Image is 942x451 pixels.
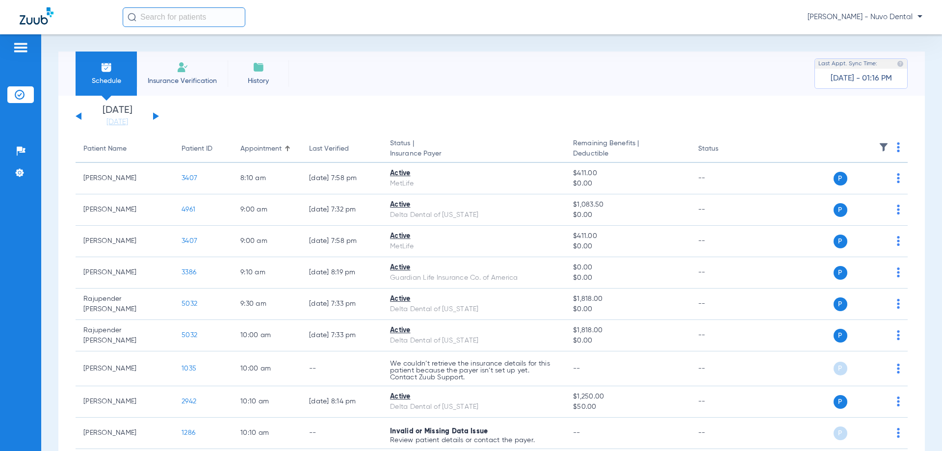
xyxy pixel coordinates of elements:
span: Deductible [573,149,682,159]
img: group-dot-blue.svg [897,299,900,309]
td: [DATE] 8:19 PM [301,257,382,289]
img: hamburger-icon [13,42,28,53]
th: Status [690,135,757,163]
span: $0.00 [573,210,682,220]
td: Rajupender [PERSON_NAME] [76,289,174,320]
span: 1035 [182,365,196,372]
div: Active [390,294,557,304]
span: $0.00 [573,336,682,346]
img: filter.svg [879,142,889,152]
td: -- [301,418,382,449]
td: [PERSON_NAME] [76,257,174,289]
div: Patient Name [83,144,166,154]
span: Invalid or Missing Data Issue [390,428,488,435]
td: 10:00 AM [233,351,301,386]
span: $0.00 [573,241,682,252]
span: $411.00 [573,168,682,179]
td: -- [690,320,757,351]
span: 5032 [182,332,197,339]
td: [PERSON_NAME] [76,226,174,257]
td: [PERSON_NAME] [76,351,174,386]
td: [PERSON_NAME] [76,418,174,449]
img: group-dot-blue.svg [897,205,900,214]
span: P [834,172,847,186]
img: Search Icon [128,13,136,22]
td: 8:10 AM [233,163,301,194]
span: 2942 [182,398,196,405]
span: -- [573,365,580,372]
span: P [834,297,847,311]
td: [DATE] 7:33 PM [301,320,382,351]
div: MetLife [390,241,557,252]
div: MetLife [390,179,557,189]
td: -- [690,163,757,194]
div: Delta Dental of [US_STATE] [390,336,557,346]
span: P [834,362,847,375]
img: Manual Insurance Verification [177,61,188,73]
td: -- [690,289,757,320]
td: -- [690,194,757,226]
span: P [834,203,847,217]
div: Active [390,200,557,210]
img: History [253,61,264,73]
span: 3386 [182,269,196,276]
span: Insurance Payer [390,149,557,159]
td: -- [690,257,757,289]
span: [PERSON_NAME] - Nuvo Dental [808,12,922,22]
div: Delta Dental of [US_STATE] [390,304,557,315]
td: 9:00 AM [233,194,301,226]
td: [PERSON_NAME] [76,194,174,226]
span: $0.00 [573,263,682,273]
div: Delta Dental of [US_STATE] [390,210,557,220]
span: [DATE] - 01:16 PM [831,74,892,83]
span: P [834,395,847,409]
td: 9:00 AM [233,226,301,257]
img: group-dot-blue.svg [897,397,900,406]
div: Delta Dental of [US_STATE] [390,402,557,412]
td: [PERSON_NAME] [76,386,174,418]
img: Schedule [101,61,112,73]
div: Appointment [240,144,293,154]
td: 10:10 AM [233,386,301,418]
span: P [834,426,847,440]
div: Patient Name [83,144,127,154]
img: group-dot-blue.svg [897,236,900,246]
span: $1,818.00 [573,325,682,336]
span: -- [573,429,580,436]
td: [DATE] 8:14 PM [301,386,382,418]
span: Schedule [83,76,130,86]
td: -- [690,386,757,418]
td: 9:30 AM [233,289,301,320]
div: Active [390,325,557,336]
td: Rajupender [PERSON_NAME] [76,320,174,351]
img: group-dot-blue.svg [897,364,900,373]
div: Guardian Life Insurance Co. of America [390,273,557,283]
img: group-dot-blue.svg [897,267,900,277]
td: 10:00 AM [233,320,301,351]
span: History [235,76,282,86]
span: $0.00 [573,179,682,189]
div: Active [390,263,557,273]
div: Patient ID [182,144,212,154]
span: 3407 [182,175,197,182]
div: Active [390,392,557,402]
div: Appointment [240,144,282,154]
td: -- [690,418,757,449]
div: Last Verified [309,144,374,154]
span: $0.00 [573,304,682,315]
p: We couldn’t retrieve the insurance details for this patient because the payer isn’t set up yet. C... [390,360,557,381]
td: [DATE] 7:58 PM [301,163,382,194]
td: [PERSON_NAME] [76,163,174,194]
td: [DATE] 7:33 PM [301,289,382,320]
span: P [834,235,847,248]
span: $50.00 [573,402,682,412]
div: Last Verified [309,144,349,154]
span: 5032 [182,300,197,307]
span: Last Appt. Sync Time: [818,59,877,69]
input: Search for patients [123,7,245,27]
span: 1286 [182,429,195,436]
th: Remaining Benefits | [565,135,690,163]
td: [DATE] 7:58 PM [301,226,382,257]
span: Insurance Verification [144,76,220,86]
td: [DATE] 7:32 PM [301,194,382,226]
